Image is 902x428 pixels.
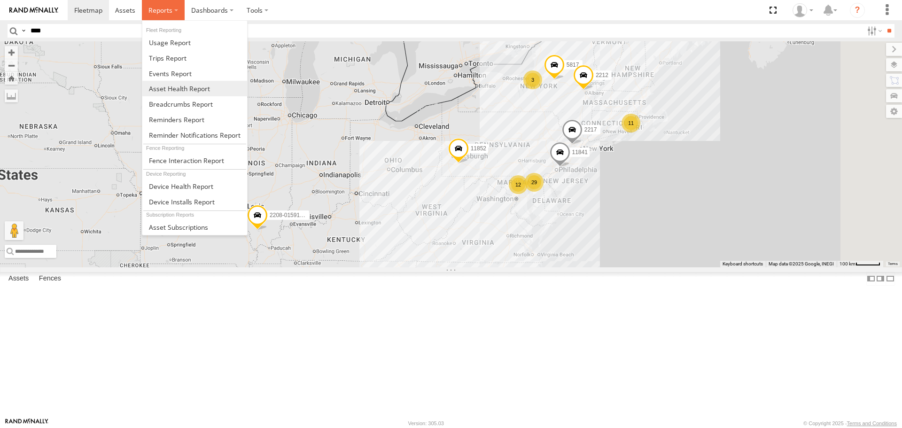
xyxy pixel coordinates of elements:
div: 3 [523,70,542,89]
button: Zoom in [5,46,18,59]
a: Service Reminder Notifications Report [142,127,247,143]
a: Trips Report [142,50,247,66]
a: Asset Health Report [142,81,247,96]
span: Map data ©2025 Google, INEGI [769,261,834,266]
a: Device Installs Report [142,194,247,210]
label: Map Settings [886,105,902,118]
a: Breadcrumbs Report [142,96,247,112]
a: Reminders Report [142,112,247,127]
div: Version: 305.03 [408,420,444,426]
span: 100 km [840,261,855,266]
label: Measure [5,89,18,102]
label: Hide Summary Table [886,272,895,286]
span: 5817 [567,62,579,69]
a: Terms and Conditions [847,420,897,426]
label: Fences [34,272,66,286]
a: Visit our Website [5,419,48,428]
button: Drag Pegman onto the map to open Street View [5,221,23,240]
a: Usage Report [142,35,247,50]
div: ryan phillips [789,3,816,17]
a: Asset Subscriptions [142,219,247,235]
div: 29 [525,173,544,192]
span: 11852 [471,146,486,152]
button: Zoom out [5,59,18,72]
button: Map Scale: 100 km per 49 pixels [837,261,883,267]
div: 12 [509,175,528,194]
label: Dock Summary Table to the Left [866,272,876,286]
span: 2208-015910002284753 [270,212,331,219]
a: Device Health Report [142,179,247,194]
a: Terms [888,262,898,265]
label: Search Filter Options [863,24,884,38]
div: © Copyright 2025 - [803,420,897,426]
span: 2217 [584,126,597,133]
a: Full Events Report [142,66,247,81]
label: Dock Summary Table to the Right [876,272,885,286]
i: ? [850,3,865,18]
button: Keyboard shortcuts [723,261,763,267]
a: Fence Interaction Report [142,153,247,168]
div: 11 [622,114,640,132]
label: Search Query [20,24,27,38]
img: rand-logo.svg [9,7,58,14]
span: 2212 [596,72,608,78]
label: Assets [4,272,33,286]
span: 11841 [572,149,588,156]
button: Zoom Home [5,72,18,85]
